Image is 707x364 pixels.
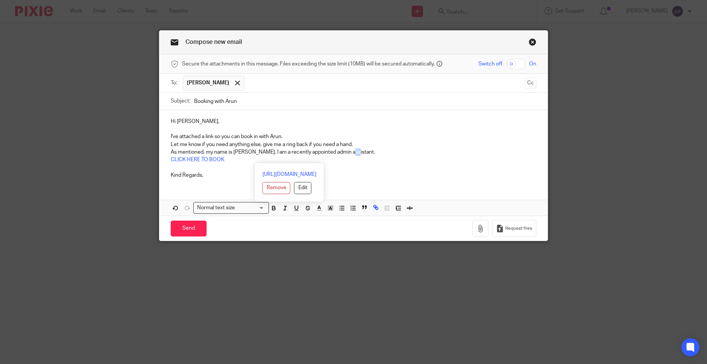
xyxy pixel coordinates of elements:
p: As mentioned, my name is [PERSON_NAME]. I am a recently appointed admin assistant. [171,148,536,156]
span: Switch off [479,60,502,68]
button: Edit [294,182,312,194]
div: Search for option [193,202,269,214]
button: Request files [492,220,536,237]
span: On [529,60,536,68]
p: Let me know if you need anything else, give me a ring back if you need a hand. [171,141,536,148]
label: To: [171,79,179,87]
a: [URL][DOMAIN_NAME] [262,171,316,178]
p: I've attached a link so you can book in with Arun. [171,133,536,140]
input: Search for option [237,204,264,212]
p: Hi [PERSON_NAME], [171,118,536,125]
label: Subject: [171,97,190,105]
a: CLICK HERE TO BOOK [171,157,224,162]
a: Close this dialog window [529,38,536,48]
span: Secure the attachments in this message. Files exceeding the size limit (10MB) will be secured aut... [182,60,435,68]
span: Request files [505,226,532,232]
input: Send [171,221,207,237]
span: Normal text size [195,204,236,212]
span: Compose new email [185,39,242,45]
button: Cc [525,78,536,89]
button: Remove [262,182,290,194]
p: Kind Regards, [171,171,536,179]
span: [PERSON_NAME] [187,79,229,87]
